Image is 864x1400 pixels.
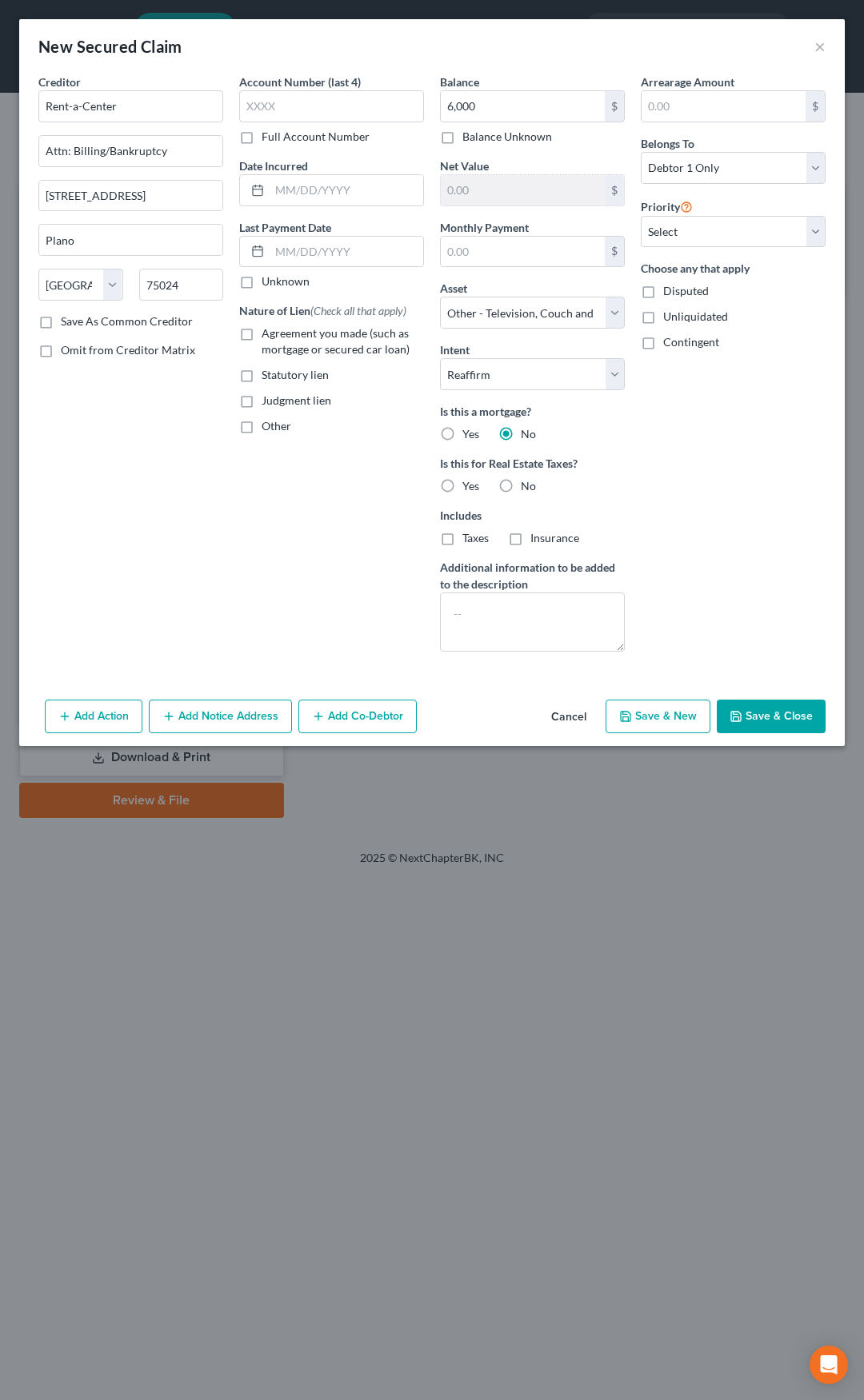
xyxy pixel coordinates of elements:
input: 0.00 [441,237,605,267]
label: Priority [641,197,693,216]
label: Account Number (last 4) [239,74,361,90]
label: Additional information to be added to the description [440,559,625,592]
span: Statutory lien [262,368,329,381]
span: Asset [440,281,467,295]
div: Open Intercom Messenger [810,1346,848,1384]
label: Nature of Lien [239,302,406,319]
span: Belongs To [641,137,694,150]
label: Balance [440,74,479,90]
button: Cancel [538,701,599,733]
input: MM/DD/YYYY [270,175,423,205]
label: Last Payment Date [239,219,331,236]
label: Is this for Real Estate Taxes? [440,455,625,472]
span: Other [262,419,291,433]
input: 0.00 [642,91,806,122]
span: Agreement you made (such as mortgage or secured car loan) [262,326,410,356]
label: Is this a mortgage? [440,403,625,420]
span: Creditor [38,75,81,89]
input: MM/DD/YYYY [270,237,423,267]
div: $ [806,91,825,122]
label: Unknown [262,273,310,289]
label: Choose any that apply [641,260,826,277]
span: Judgment lien [262,393,331,407]
div: $ [605,175,624,205]
span: (Check all that apply) [310,304,406,317]
label: Date Incurred [239,158,308,174]
input: 0.00 [441,175,605,205]
button: Add Co-Debtor [298,700,417,733]
span: No [521,479,536,493]
input: 0.00 [441,91,605,122]
input: Enter address... [39,136,222,166]
span: Unliquidated [663,309,728,323]
span: Taxes [462,531,489,544]
input: Search creditor by name... [38,90,223,122]
span: Insurance [530,531,579,544]
label: Net Value [440,158,489,174]
button: Save & Close [717,700,826,733]
label: Arrearage Amount [641,74,734,90]
label: Includes [440,507,625,524]
input: Apt, Suite, etc... [39,181,222,211]
input: Enter city... [39,225,222,255]
label: Full Account Number [262,129,370,145]
div: $ [605,237,624,267]
label: Save As Common Creditor [61,313,193,329]
span: Disputed [663,284,709,297]
button: × [814,37,826,56]
button: Add Action [45,700,142,733]
div: $ [605,91,624,122]
span: Yes [462,427,479,441]
input: Enter zip... [139,269,224,301]
span: Omit from Creditor Matrix [61,343,195,357]
label: Intent [440,341,470,358]
label: Balance Unknown [462,129,552,145]
button: Save & New [606,700,710,733]
label: Monthly Payment [440,219,529,236]
span: Contingent [663,335,719,349]
input: XXXX [239,90,424,122]
button: Add Notice Address [149,700,292,733]
div: New Secured Claim [38,35,182,58]
span: No [521,427,536,441]
span: Yes [462,479,479,493]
